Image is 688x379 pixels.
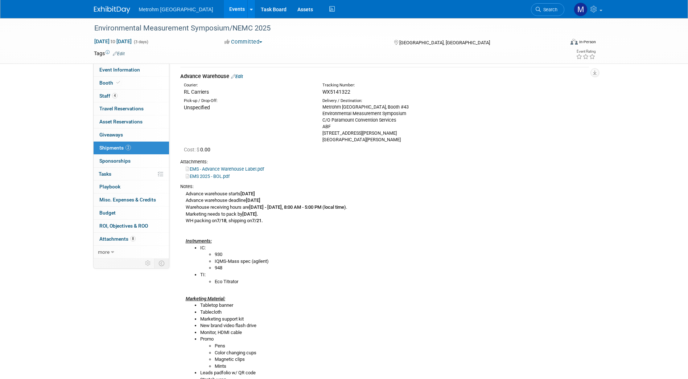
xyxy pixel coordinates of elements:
span: [GEOGRAPHIC_DATA], [GEOGRAPHIC_DATA] [399,40,490,45]
span: to [110,38,116,44]
u: Marketing Material: [186,296,225,301]
span: Staff [99,93,118,99]
span: Attachments [99,236,136,242]
td: Toggle Event Tabs [154,258,169,268]
div: Event Format [522,38,596,49]
div: In-Person [579,39,596,45]
img: Michelle Simoes [574,3,588,16]
span: (3 days) [133,40,148,44]
span: 4 [112,93,118,98]
a: EMS 2025 - BOL.pdf [186,174,230,179]
li: IC: [200,245,589,272]
li: Pens [215,343,589,350]
b: [DATE] [240,191,255,196]
span: more [98,249,110,255]
span: Cost: $ [184,147,200,152]
a: Edit [231,74,243,79]
span: Playbook [99,184,120,189]
a: Attachments8 [94,233,169,245]
li: Magnetic clips [215,356,589,363]
a: Staff4 [94,90,169,102]
a: Misc. Expenses & Credits [94,193,169,206]
div: Metrohm [GEOGRAPHIC_DATA], Booth #43 Environmental Measurement Symposium C/O Paramount Convention... [322,104,450,143]
a: Giveaways [94,129,169,141]
b: [DATE] [246,197,260,203]
a: more [94,246,169,258]
div: Pick-up / Drop-Off: [184,98,312,104]
span: Search [541,7,557,12]
li: IQMS-Mass spec (agilent) [215,258,589,265]
a: Playbook [94,180,169,193]
li: Tabletop banner [200,302,589,309]
div: Delivery / Destination: [322,98,450,104]
a: Budget [94,207,169,219]
li: Tablecloth [200,309,589,316]
a: Event Information [94,64,169,76]
a: Sponsorships [94,155,169,167]
td: Tags [94,50,125,57]
a: EMS - Advance Warehouse Label.pdf [186,166,264,172]
i: Instruments: [186,238,212,244]
b: [DATE]. [242,211,258,217]
span: Tasks [99,171,111,177]
span: 8 [130,236,136,241]
div: Advance Warehouse [180,73,589,80]
span: Misc. Expenses & Credits [99,197,156,203]
span: Unspecified [184,105,210,110]
li: Eco Titrator [215,278,589,285]
span: Metrohm [GEOGRAPHIC_DATA] [139,7,213,12]
i: Booth reservation complete [116,81,120,85]
li: Marketing support kit [200,316,589,323]
img: ExhibitDay [94,6,130,13]
div: Attachments: [180,159,589,165]
a: ROI, Objectives & ROO [94,220,169,232]
li: 930 [215,251,589,258]
a: Booth [94,77,169,89]
td: Personalize Event Tab Strip [142,258,155,268]
b: [DATE] - [DATE], 8:00 AM - 5:00 PM (local time) [249,204,346,210]
a: Edit [113,51,125,56]
div: RL Carriers [184,88,312,95]
button: Committed [222,38,265,46]
div: Notes: [180,183,589,190]
li: Leads padfolio w/ QR code [200,370,589,376]
li: Mints [215,363,589,370]
a: Travel Reservations [94,102,169,115]
span: Travel Reservations [99,106,144,111]
span: Budget [99,210,116,216]
div: Event Rating [576,50,596,53]
a: Shipments2 [94,142,169,154]
span: 0.00 [184,147,213,152]
li: New brand video flash drive [200,322,589,329]
span: ROI, Objectives & ROO [99,223,148,229]
span: Booth [99,80,121,86]
b: 7/18 [217,218,226,223]
a: Search [531,3,564,16]
div: Courier: [184,82,312,88]
div: Environmental Measurement Symposium/NEMC 2025 [92,22,553,35]
a: Asset Reservations [94,115,169,128]
li: Color changing cups [215,350,589,356]
span: Giveaways [99,132,123,138]
span: Shipments [99,145,131,151]
li: 948 [215,265,589,272]
img: Format-Inperson.png [570,39,578,45]
span: Asset Reservations [99,119,143,125]
a: Tasks [94,168,169,180]
span: 2 [125,145,131,150]
span: Sponsorships [99,158,131,164]
div: Tracking Number: [322,82,485,88]
li: Monitor, HDMI cable [200,329,589,336]
li: Promo [200,336,589,370]
li: TI: [200,272,589,285]
span: Event Information [99,67,140,73]
b: 7/21. [252,218,263,223]
span: [DATE] [DATE] [94,38,132,45]
span: WX5141322 [322,89,350,95]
